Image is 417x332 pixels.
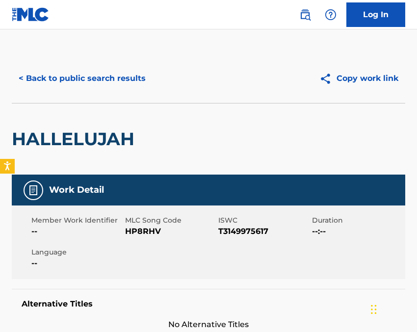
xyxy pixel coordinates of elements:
span: No Alternative Titles [12,319,405,331]
h5: Work Detail [49,184,104,196]
img: Work Detail [27,184,39,196]
img: Copy work link [319,73,337,85]
div: Help [321,5,340,25]
h2: HALLELUJAH [12,128,139,150]
div: Drag [371,295,377,324]
a: Public Search [295,5,315,25]
span: -- [31,257,123,269]
a: Log In [346,2,405,27]
button: < Back to public search results [12,66,153,91]
img: help [325,9,337,21]
img: search [299,9,311,21]
span: Language [31,247,123,257]
iframe: Chat Widget [368,285,417,332]
span: -- [31,226,123,237]
img: MLC Logo [12,7,50,22]
span: ISWC [218,215,310,226]
span: Member Work Identifier [31,215,123,226]
span: Duration [312,215,403,226]
h5: Alternative Titles [22,299,395,309]
span: MLC Song Code [125,215,216,226]
span: HP8RHV [125,226,216,237]
button: Copy work link [313,66,405,91]
span: T3149975617 [218,226,310,237]
span: --:-- [312,226,403,237]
